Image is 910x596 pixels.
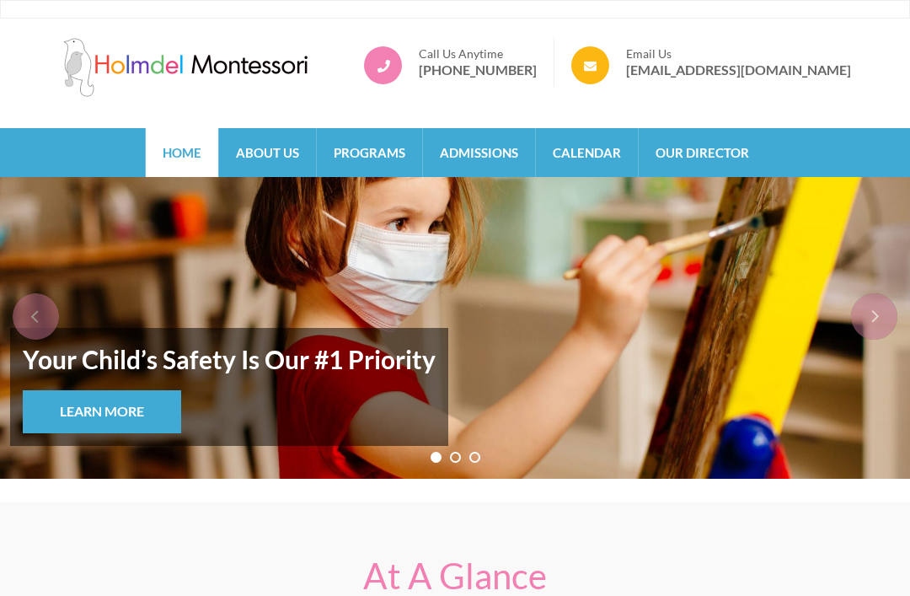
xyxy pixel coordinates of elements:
[317,128,422,177] a: Programs
[23,341,436,378] strong: Your Child’s Safety Is Our #1 Priority
[851,293,897,340] div: next
[423,128,535,177] a: Admissions
[13,293,59,340] div: prev
[146,128,218,177] a: Home
[59,38,312,97] img: Holmdel Montessori School
[23,390,181,433] a: Learn More
[536,128,638,177] a: Calendar
[419,46,537,62] span: Call Us Anytime
[126,556,784,596] h2: At A Glance
[626,62,851,78] a: [EMAIL_ADDRESS][DOMAIN_NAME]
[626,46,851,62] span: Email Us
[219,128,316,177] a: About Us
[639,128,766,177] a: Our Director
[419,62,537,78] a: [PHONE_NUMBER]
